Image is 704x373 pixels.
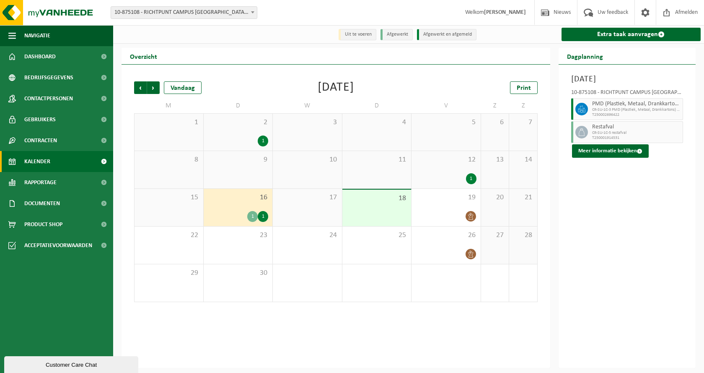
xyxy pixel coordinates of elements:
td: V [412,98,481,113]
span: 24 [277,231,338,240]
span: Rapportage [24,172,57,193]
span: T250002696422 [592,112,681,117]
span: Gebruikers [24,109,56,130]
span: Print [517,85,531,91]
span: 2 [208,118,269,127]
span: Bedrijfsgegevens [24,67,73,88]
span: 9 [208,155,269,164]
span: 8 [139,155,199,164]
h3: [DATE] [571,73,683,86]
div: Vandaag [164,81,202,94]
span: 13 [485,155,505,164]
span: 25 [347,231,407,240]
span: 7 [513,118,533,127]
span: 10-875108 - RICHTPUNT CAMPUS BUGGENHOUT - BUGGENHOUT [111,7,257,18]
strong: [PERSON_NAME] [484,9,526,16]
li: Afgewerkt [380,29,413,40]
div: 1 [247,211,258,222]
span: Acceptatievoorwaarden [24,235,92,256]
span: 1 [139,118,199,127]
span: 28 [513,231,533,240]
td: Z [481,98,509,113]
h2: Overzicht [122,48,166,64]
li: Afgewerkt en afgemeld [417,29,476,40]
div: 1 [466,173,476,184]
span: 17 [277,193,338,202]
span: 18 [347,194,407,203]
span: Contracten [24,130,57,151]
td: Z [509,98,537,113]
span: T250001914531 [592,136,681,141]
span: Product Shop [24,214,62,235]
td: D [204,98,273,113]
span: Kalender [24,151,50,172]
span: Documenten [24,193,60,214]
button: Meer informatie bekijken [572,144,649,158]
span: 22 [139,231,199,240]
span: 6 [485,118,505,127]
span: 30 [208,269,269,278]
div: 1 [258,136,268,146]
span: 20 [485,193,505,202]
span: 12 [416,155,476,164]
span: Navigatie [24,25,50,46]
span: 29 [139,269,199,278]
span: 27 [485,231,505,240]
td: D [342,98,412,113]
iframe: chat widget [4,355,140,373]
span: 10 [277,155,338,164]
span: 10-875108 - RICHTPUNT CAMPUS BUGGENHOUT - BUGGENHOUT [111,6,257,19]
div: [DATE] [318,81,354,94]
span: CR-SU-1C-5 restafval [592,130,681,136]
div: 10-875108 - RICHTPUNT CAMPUS [GEOGRAPHIC_DATA] - [GEOGRAPHIC_DATA] [571,90,683,98]
span: 4 [347,118,407,127]
span: 14 [513,155,533,164]
h2: Dagplanning [559,48,611,64]
span: Vorige [134,81,147,94]
div: 1 [258,211,268,222]
span: 21 [513,193,533,202]
td: W [273,98,342,113]
a: Print [510,81,538,94]
span: 16 [208,193,269,202]
span: 5 [416,118,476,127]
span: CR-SU-1C-3 PMD (Plastiek, Metaal, Drankkartons) (bedrijven) [592,107,681,112]
span: Restafval [592,124,681,130]
span: Volgende [147,81,160,94]
td: M [134,98,204,113]
span: 19 [416,193,476,202]
span: Dashboard [24,46,56,67]
span: 15 [139,193,199,202]
span: 26 [416,231,476,240]
span: 3 [277,118,338,127]
span: Contactpersonen [24,88,73,109]
span: 23 [208,231,269,240]
span: PMD (Plastiek, Metaal, Drankkartons) (bedrijven) [592,101,681,107]
li: Uit te voeren [339,29,376,40]
a: Extra taak aanvragen [562,28,701,41]
span: 11 [347,155,407,164]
